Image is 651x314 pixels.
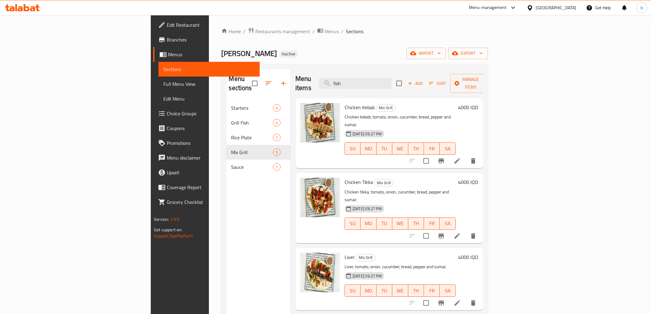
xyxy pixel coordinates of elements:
[425,79,450,88] span: Sort items
[167,21,254,29] span: Edit Restaurant
[411,219,421,228] span: TH
[273,164,280,170] span: 1
[420,154,433,167] span: Select to update
[379,286,390,295] span: TU
[453,232,461,240] a: Edit menu item
[167,139,254,147] span: Promotions
[469,4,507,11] div: Menu-management
[325,28,339,35] span: Menus
[453,299,461,307] a: Edit menu item
[300,253,340,292] img: Liver
[450,74,491,93] button: Manage items
[408,284,424,297] button: TH
[167,125,254,132] span: Coupons
[231,104,273,112] span: Starters
[411,286,421,295] span: TH
[377,284,392,297] button: TU
[153,18,259,32] a: Edit Restaurant
[153,180,259,195] a: Coverage Report
[153,32,259,47] a: Branches
[458,253,478,261] h6: 4000 IQD
[345,217,361,230] button: SU
[405,79,425,88] span: Add item
[466,153,481,168] button: delete
[261,76,276,91] span: Sort sections
[276,76,291,91] button: Add section
[273,104,281,112] div: items
[395,286,405,295] span: WE
[379,219,390,228] span: TU
[345,252,355,262] span: Liver
[434,153,449,168] button: Branch-specific-item
[231,119,273,126] span: Grill Fish
[406,48,446,59] button: import
[273,119,281,126] div: items
[429,80,446,87] span: Sort
[350,273,384,279] span: [DATE] 03:27 PM
[434,229,449,243] button: Branch-specific-item
[153,106,259,121] a: Choice Groups
[153,165,259,180] a: Upsell
[273,149,281,156] div: items
[167,198,254,206] span: Grocery Checklist
[440,284,455,297] button: SA
[313,28,315,35] li: /
[392,142,408,155] button: WE
[273,105,280,111] span: 4
[356,254,375,261] div: Mix Grill
[408,217,424,230] button: TH
[440,217,455,230] button: SA
[395,219,405,228] span: WE
[420,229,433,242] span: Select to update
[392,284,408,297] button: WE
[153,47,259,62] a: Menus
[466,229,481,243] button: delete
[231,134,273,141] span: Rice Plate
[426,286,437,295] span: FR
[408,142,424,155] button: TH
[434,296,449,310] button: Branch-specific-item
[231,163,273,171] span: Sauce
[428,79,448,88] button: Sort
[341,28,343,35] li: /
[377,142,392,155] button: TU
[300,178,340,217] img: Chicken Tikka
[363,144,374,153] span: MO
[226,130,290,145] div: Rice Plate1
[376,104,395,112] div: Mix Grill
[424,217,440,230] button: FR
[407,80,424,87] span: Add
[154,226,182,234] span: Get support on:
[163,95,254,102] span: Edit Menu
[440,142,455,155] button: SA
[420,296,433,309] span: Select to update
[442,144,453,153] span: SA
[374,179,393,186] span: Mix Grill
[226,160,290,174] div: Sauce1
[453,50,483,57] span: export
[167,169,254,176] span: Upsell
[377,217,392,230] button: TU
[363,219,374,228] span: MO
[154,215,169,223] span: Version:
[153,136,259,150] a: Promotions
[255,28,310,35] span: Restaurants management
[273,149,280,155] span: 5
[345,188,456,204] p: Chicken tikka, tomato, onion, cucumber, bread, pepper and sumac
[536,4,576,11] div: [GEOGRAPHIC_DATA]
[376,104,395,111] span: Mix Grill
[163,80,254,88] span: Full Menu View
[392,217,408,230] button: WE
[163,66,254,73] span: Sections
[153,195,259,209] a: Grocery Checklist
[167,110,254,117] span: Choice Groups
[231,149,273,156] span: Mix Grill
[395,144,405,153] span: WE
[295,74,311,93] h2: Menu items
[458,178,478,186] h6: 4000 IQD
[345,142,361,155] button: SU
[153,150,259,165] a: Menu disclaimer
[346,28,363,35] span: Sections
[345,103,375,112] span: Chicken Kebab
